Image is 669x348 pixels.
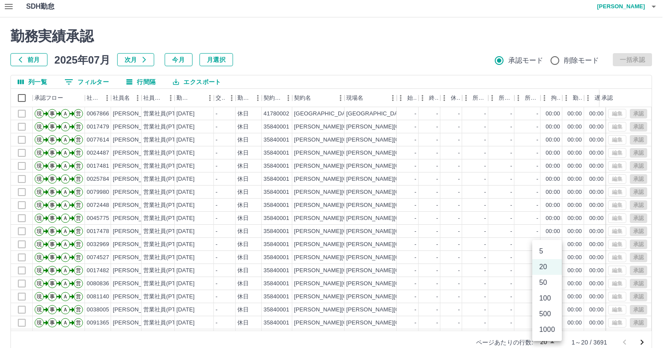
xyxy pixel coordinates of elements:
[532,259,562,275] li: 20
[532,291,562,306] li: 100
[532,275,562,291] li: 50
[532,243,562,259] li: 5
[532,306,562,322] li: 500
[532,322,562,338] li: 1000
